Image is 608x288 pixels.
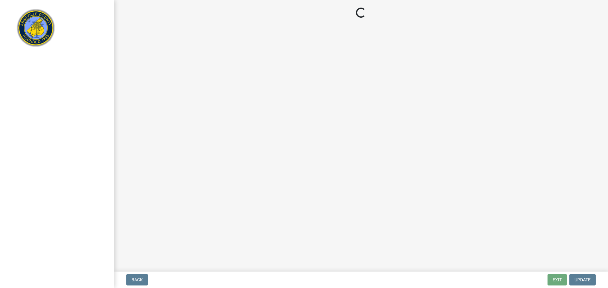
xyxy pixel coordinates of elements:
[548,274,567,285] button: Exit
[13,7,59,53] img: Abbeville County, South Carolina
[126,274,148,285] button: Back
[131,277,143,282] span: Back
[574,277,591,282] span: Update
[569,274,596,285] button: Update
